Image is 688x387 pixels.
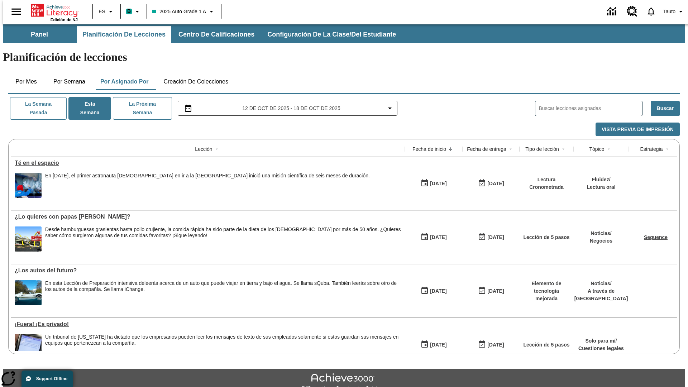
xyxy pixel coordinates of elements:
button: Sort [506,145,515,153]
button: Panel [4,26,75,43]
div: Desde hamburguesas grasientas hasta pollo crujiente, la comida rápida ha sido parte de la dieta d... [45,226,401,239]
div: En diciembre de 2015, el primer astronauta británico en ir a la Estación Espacial Internacional i... [45,173,370,198]
span: ES [99,8,105,15]
button: Vista previa de impresión [596,123,680,137]
div: Tópico [589,145,604,153]
img: Primer plano de la pantalla de un teléfono móvil. Tras una demanda, un tribunal dictó que las emp... [15,334,42,359]
div: Un tribunal de California ha dictado que los empresarios pueden leer los mensajes de texto de sus... [45,334,401,359]
button: Perfil/Configuración [660,5,688,18]
div: [DATE] [487,340,504,349]
span: 12 de oct de 2025 - 18 de oct de 2025 [242,105,340,112]
span: Configuración de la clase/del estudiante [267,30,396,39]
div: [DATE] [430,179,446,188]
a: Sequence [644,234,668,240]
h1: Planificación de lecciones [3,51,685,64]
button: Creación de colecciones [158,73,234,90]
span: 2025 Auto Grade 1 A [152,8,206,15]
div: [DATE] [487,287,504,296]
div: En [DATE], el primer astronauta [DEMOGRAPHIC_DATA] en ir a la [GEOGRAPHIC_DATA] inició una misión... [45,173,370,179]
div: Fecha de entrega [467,145,506,153]
button: 08/01/26: Último día en que podrá accederse la lección [476,284,506,298]
p: Noticias / [590,230,612,237]
div: Subbarra de navegación [3,26,402,43]
p: Solo para mí / [578,337,624,345]
div: Tipo de lección [525,145,559,153]
span: Tauto [663,8,675,15]
div: [DATE] [487,179,504,188]
div: En esta Lección de Preparación intensiva de leerás acerca de un auto que puede viajar en tierra y... [45,280,401,305]
button: La semana pasada [10,97,67,120]
span: Panel [31,30,48,39]
button: Planificación de lecciones [77,26,171,43]
button: Sort [663,145,672,153]
div: [DATE] [487,233,504,242]
button: Lenguaje: ES, Selecciona un idioma [95,5,118,18]
button: Clase: 2025 Auto Grade 1 A, Selecciona una clase [149,5,219,18]
p: Fluidez / [587,176,615,183]
p: Lectura Cronometrada [523,176,570,191]
button: Support Offline [21,371,73,387]
button: 07/20/26: Último día en que podrá accederse la lección [476,230,506,244]
div: ¿Los autos del futuro? [15,267,401,274]
button: Buscar [651,101,680,116]
button: Seleccione el intervalo de fechas opción del menú [181,104,395,113]
div: Un tribunal de [US_STATE] ha dictado que los empresarios pueden leer los mensajes de texto de sus... [45,334,401,346]
testabrev: leerás acerca de un auto que puede viajar en tierra y bajo el agua. Se llama sQuba. También leerá... [45,280,397,292]
div: Desde hamburguesas grasientas hasta pollo crujiente, la comida rápida ha sido parte de la dieta d... [45,226,401,252]
a: ¿Lo quieres con papas fritas?, Lecciones [15,214,401,220]
img: Un automóvil de alta tecnología flotando en el agua. [15,280,42,305]
p: Cuestiones legales [578,345,624,352]
button: Boost El color de la clase es verde turquesa. Cambiar el color de la clase. [123,5,144,18]
p: Lección de 5 pasos [523,341,569,349]
svg: Collapse Date Range Filter [386,104,394,113]
button: Por asignado por [95,73,154,90]
button: 10/12/25: Último día en que podrá accederse la lección [476,177,506,190]
span: B [127,7,131,16]
button: 04/14/25: Primer día en que estuvo disponible la lección [418,338,449,352]
div: Portada [31,3,78,22]
input: Buscar lecciones asignadas [539,103,642,114]
p: A través de [GEOGRAPHIC_DATA] [574,287,628,302]
button: Por semana [48,73,91,90]
button: Sort [605,145,613,153]
span: Support Offline [36,376,67,381]
span: Edición de NJ [51,18,78,22]
button: Esta semana [68,97,111,120]
button: Abrir el menú lateral [6,1,27,22]
div: Fecha de inicio [412,145,446,153]
button: 07/14/25: Primer día en que estuvo disponible la lección [418,230,449,244]
button: Sort [559,145,568,153]
a: Centro de información [603,2,622,21]
div: En esta Lección de Preparación intensiva de [45,280,401,292]
p: Lección de 5 pasos [523,234,569,241]
a: ¡Fuera! ¡Es privado! , Lecciones [15,321,401,328]
div: Lección [195,145,212,153]
a: ¿Los autos del futuro? , Lecciones [15,267,401,274]
img: Un astronauta, el primero del Reino Unido que viaja a la Estación Espacial Internacional, saluda ... [15,173,42,198]
div: Té en el espacio [15,160,401,166]
a: Notificaciones [642,2,660,21]
span: Centro de calificaciones [178,30,254,39]
a: Té en el espacio, Lecciones [15,160,401,166]
button: Centro de calificaciones [173,26,260,43]
button: 07/01/25: Primer día en que estuvo disponible la lección [418,284,449,298]
div: ¡Fuera! ¡Es privado! [15,321,401,328]
div: [DATE] [430,233,446,242]
span: Planificación de lecciones [82,30,166,39]
div: [DATE] [430,287,446,296]
button: 04/20/26: Último día en que podrá accederse la lección [476,338,506,352]
button: Por mes [8,73,44,90]
div: Subbarra de navegación [3,24,685,43]
a: Portada [31,3,78,18]
a: Centro de recursos, Se abrirá en una pestaña nueva. [622,2,642,21]
button: 10/06/25: Primer día en que estuvo disponible la lección [418,177,449,190]
button: La próxima semana [113,97,172,120]
button: Configuración de la clase/del estudiante [262,26,402,43]
button: Sort [446,145,455,153]
div: Estrategia [640,145,663,153]
div: [DATE] [430,340,446,349]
